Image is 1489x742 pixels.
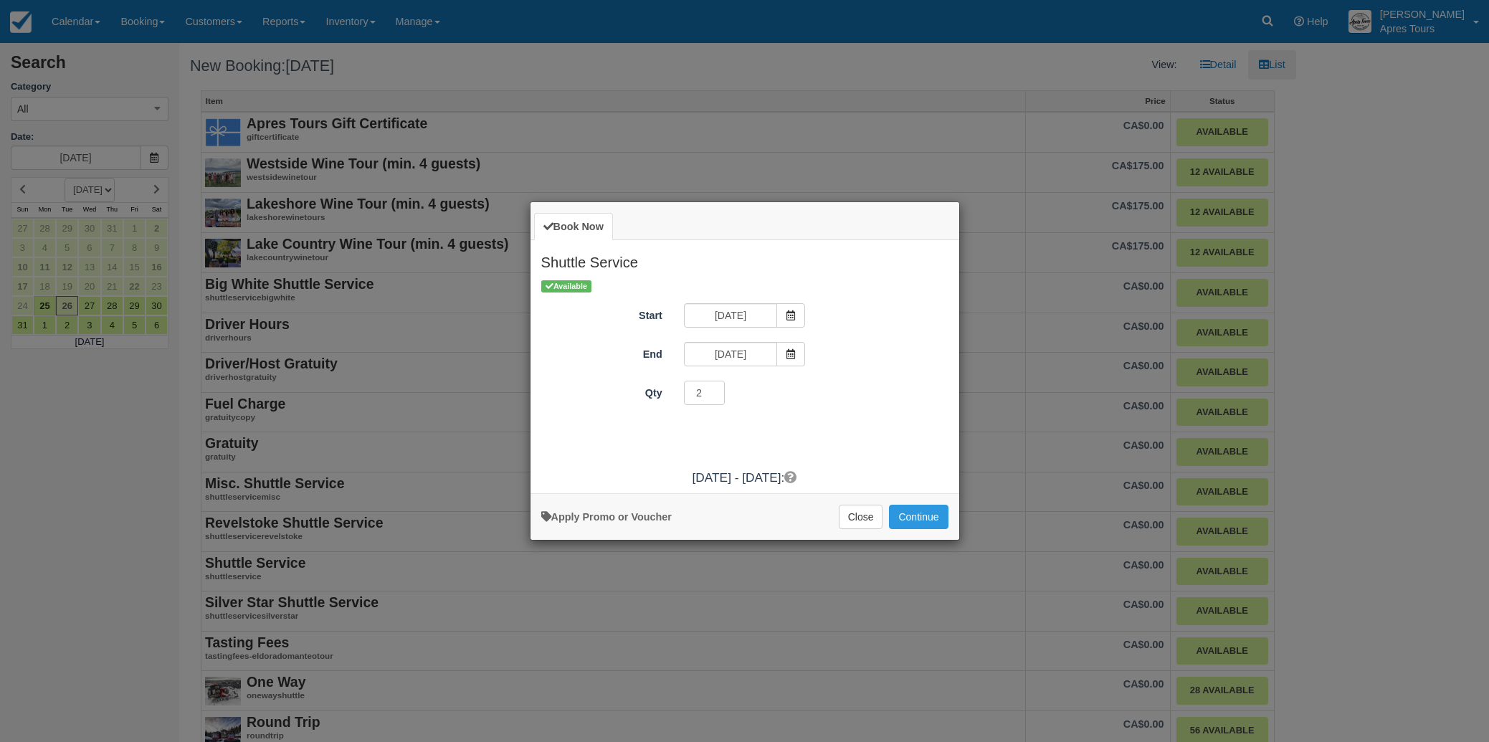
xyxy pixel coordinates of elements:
[541,511,672,523] a: Apply Voucher
[531,381,673,401] label: Qty
[541,280,592,292] span: Available
[531,303,673,323] label: Start
[531,342,673,362] label: End
[889,505,948,529] button: Add to Booking
[839,505,883,529] button: Close
[531,240,959,277] h2: Shuttle Service
[531,240,959,486] div: Item Modal
[534,213,613,241] a: Book Now
[531,469,959,487] div: [DATE] - [DATE]:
